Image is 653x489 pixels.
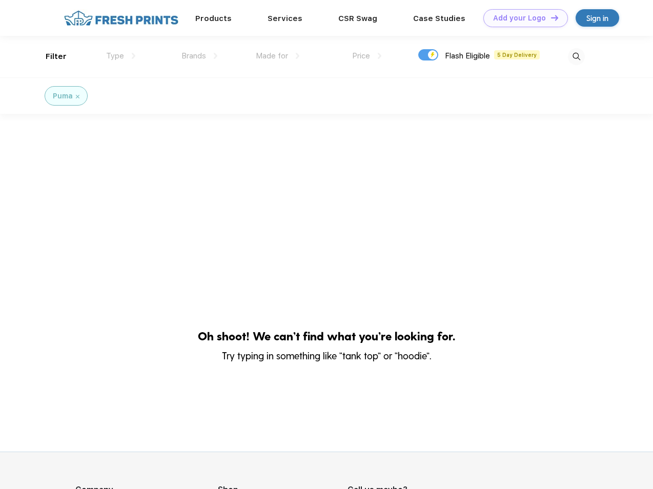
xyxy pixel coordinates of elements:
[195,14,232,23] a: Products
[494,50,540,59] span: 5 Day Delivery
[132,53,135,59] img: dropdown.png
[46,51,67,63] div: Filter
[493,14,546,23] div: Add your Logo
[378,53,381,59] img: dropdown.png
[576,9,619,27] a: Sign in
[338,14,377,23] a: CSR Swag
[106,51,124,60] span: Type
[551,15,558,21] img: DT
[445,51,490,60] span: Flash Eligible
[256,51,288,60] span: Made for
[586,12,608,24] div: Sign in
[268,14,302,23] a: Services
[352,51,370,60] span: Price
[568,48,585,65] img: desktop_search.svg
[53,91,73,101] div: Puma
[214,53,217,59] img: dropdown.png
[296,53,299,59] img: dropdown.png
[61,9,181,27] img: fo%20logo%202.webp
[76,95,79,98] img: filter_cancel.svg
[181,51,206,60] span: Brands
